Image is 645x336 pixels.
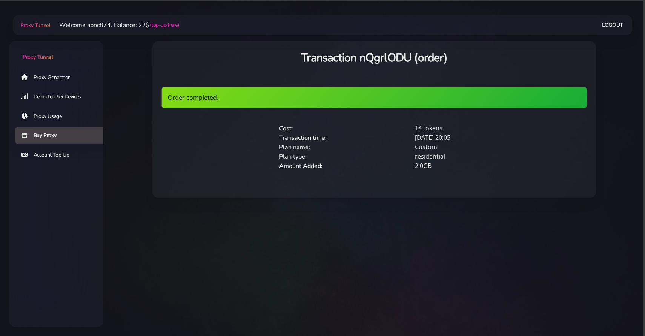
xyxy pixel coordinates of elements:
div: Custom [410,142,546,152]
span: Proxy Tunnel [23,53,53,61]
a: Account Top Up [15,147,109,164]
a: Logout [602,18,623,32]
span: Plan type: [279,153,307,161]
a: Dedicated 5G Devices [15,88,109,105]
div: [DATE] 20:05 [410,133,546,142]
div: residential [410,152,546,161]
a: Proxy Usage [15,108,109,125]
h3: Transaction nQgrlODU (order) [161,50,587,66]
iframe: Webchat Widget [602,293,636,327]
span: Transaction time: [279,134,327,142]
div: 14 tokens. [410,124,546,133]
div: 2.0GB [410,161,546,171]
a: Proxy Generator [15,69,109,86]
span: Amount Added: [279,162,322,170]
div: Order completed. [161,87,587,108]
span: Plan name: [279,143,310,151]
a: Proxy Tunnel [9,41,103,61]
span: Proxy Tunnel [20,22,50,29]
a: (top-up here) [150,21,179,29]
span: Cost: [279,124,293,133]
li: Welcome abnc874. Balance: 22$ [50,21,179,30]
a: Proxy Tunnel [19,19,50,31]
a: Buy Proxy [15,127,109,144]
